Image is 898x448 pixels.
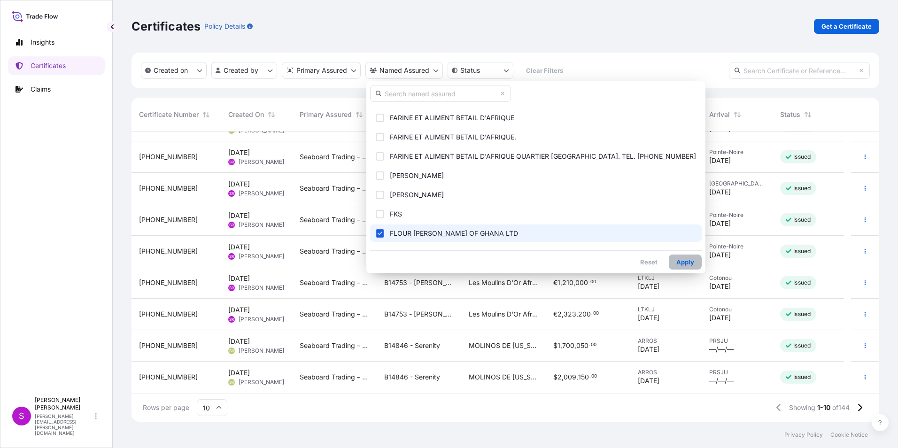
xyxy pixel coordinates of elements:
span: FARINE ET ALIMENT BETAIL D'AFRIQUE. [390,132,516,142]
span: FARINE ET ALIMENT BETAIL D'AFRIQUE [390,113,514,123]
div: Select Option [370,106,702,247]
span: FKS [390,209,402,219]
span: FARINE ET ALIMENT BETAIL D'AFRIQUE QUARTIER [GEOGRAPHIC_DATA]. TEL. [PHONE_NUMBER] [390,152,696,161]
span: [PERSON_NAME] [390,190,444,200]
button: FOODGRAIN SAS [370,244,702,261]
span: FLOUR [PERSON_NAME] OF GHANA LTD [390,229,518,238]
input: Search named assured [370,85,511,102]
p: Reset [640,257,658,267]
button: FARINE ET ALIMENT BETAIL D'AFRIQUE QUARTIER [GEOGRAPHIC_DATA]. TEL. [PHONE_NUMBER] [370,147,702,165]
button: FKS [370,205,702,223]
button: [PERSON_NAME] [370,167,702,184]
div: cargoOwner Filter options [366,81,705,273]
button: Reset [633,255,665,270]
button: Apply [669,255,702,270]
span: [PERSON_NAME] [390,171,444,180]
button: FARINE ET ALIMENT BETAIL D'AFRIQUE. [370,128,702,146]
p: Apply [676,257,694,267]
button: FARINE ET ALIMENT BETAIL D'AFRIQUE [370,109,702,126]
button: [PERSON_NAME] [370,186,702,203]
button: FLOUR [PERSON_NAME] OF GHANA LTD [370,224,702,242]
